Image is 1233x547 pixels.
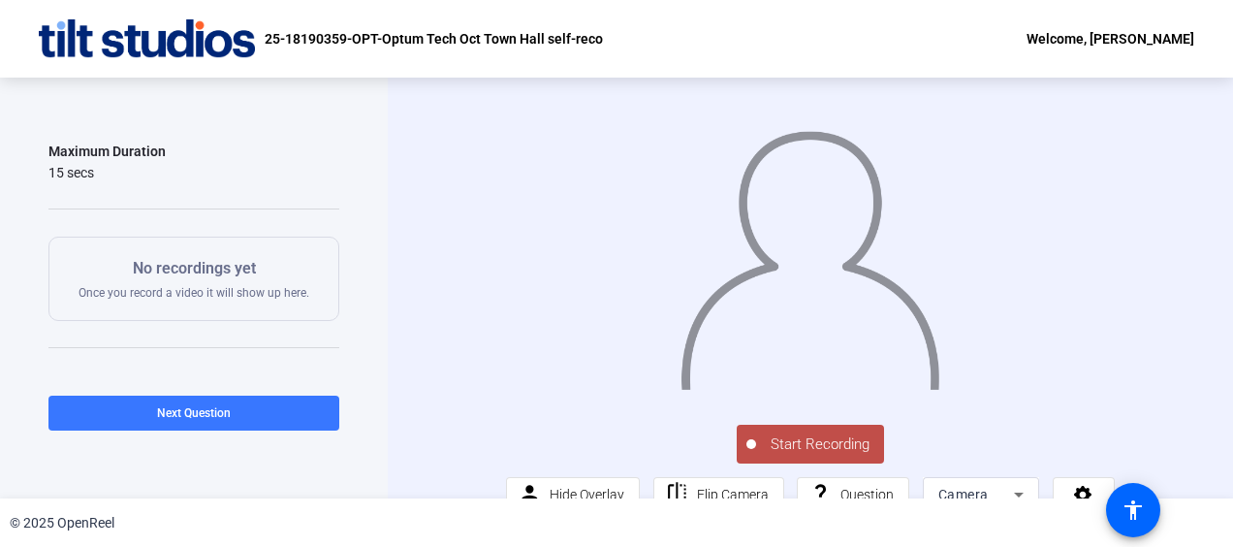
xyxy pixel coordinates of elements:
[506,477,640,512] button: Hide Overlay
[679,115,941,389] img: overlay
[938,487,989,502] span: Camera
[665,482,689,506] mat-icon: flip
[48,396,339,431] button: Next Question
[518,482,542,506] mat-icon: person
[157,406,231,420] span: Next Question
[79,257,309,301] div: Once you record a video it will show up here.
[265,27,603,50] p: 25-18190359-OPT-Optum Tech Oct Town Hall self-reco
[737,425,884,464] button: Start Recording
[1122,499,1145,522] mat-icon: accessibility
[756,434,884,456] span: Start Recording
[39,19,255,58] img: OpenReel logo
[797,477,909,512] button: Question
[697,487,769,502] span: Flip Camera
[808,482,833,506] mat-icon: question_mark
[10,513,114,533] div: © 2025 OpenReel
[840,487,894,502] span: Question
[48,163,166,182] div: 15 secs
[653,477,784,512] button: Flip Camera
[1027,27,1194,50] div: Welcome, [PERSON_NAME]
[48,140,166,163] div: Maximum Duration
[550,487,624,502] span: Hide Overlay
[79,257,309,280] p: No recordings yet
